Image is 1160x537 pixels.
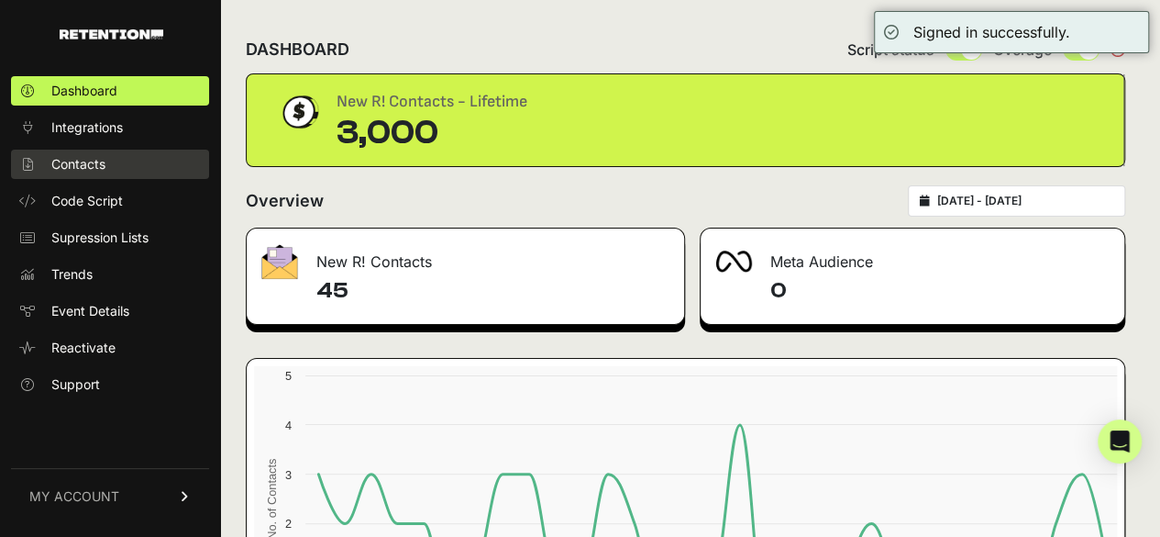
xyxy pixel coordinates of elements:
[11,333,209,363] a: Reactivate
[913,21,1070,43] div: Signed in successfully.
[276,89,322,135] img: dollar-coin-05c43ed7efb7bc0c12610022525b4bbbb207c7efeef5aecc26f025e68dcafac9.png
[11,76,209,106] a: Dashboard
[60,29,163,39] img: Retention.com
[11,113,209,142] a: Integrations
[11,260,209,289] a: Trends
[715,251,752,273] img: fa-meta-2f981b61bb99beabf952f7030308934f19ce035c18b003e963880cc3fabeebb7.png
[246,37,349,62] h2: DASHBOARD
[11,370,209,399] a: Support
[285,369,292,383] text: 5
[337,115,527,151] div: 3,000
[246,188,324,214] h2: Overview
[51,82,117,100] span: Dashboard
[51,118,123,137] span: Integrations
[261,244,298,279] img: fa-envelope-19ae18322b30453b285274b1b8af3d052b27d846a4fbe8435d1a52b978f639a2.png
[337,89,527,115] div: New R! Contacts - Lifetime
[51,192,123,210] span: Code Script
[51,302,129,320] span: Event Details
[51,375,100,394] span: Support
[285,468,292,482] text: 3
[11,150,209,179] a: Contacts
[11,223,209,252] a: Supression Lists
[285,517,292,531] text: 2
[51,339,116,357] span: Reactivate
[29,487,119,506] span: MY ACCOUNT
[701,229,1125,284] div: Meta Audience
[11,186,209,216] a: Code Script
[247,229,684,284] div: New R! Contacts
[11,296,209,326] a: Event Details
[1098,420,1142,464] div: Open Intercom Messenger
[51,229,149,247] span: Supression Lists
[285,419,292,432] text: 4
[770,276,1110,306] h4: 0
[847,39,934,61] span: Script status
[316,276,669,306] h4: 45
[51,155,105,173] span: Contacts
[11,468,209,524] a: MY ACCOUNT
[51,265,93,284] span: Trends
